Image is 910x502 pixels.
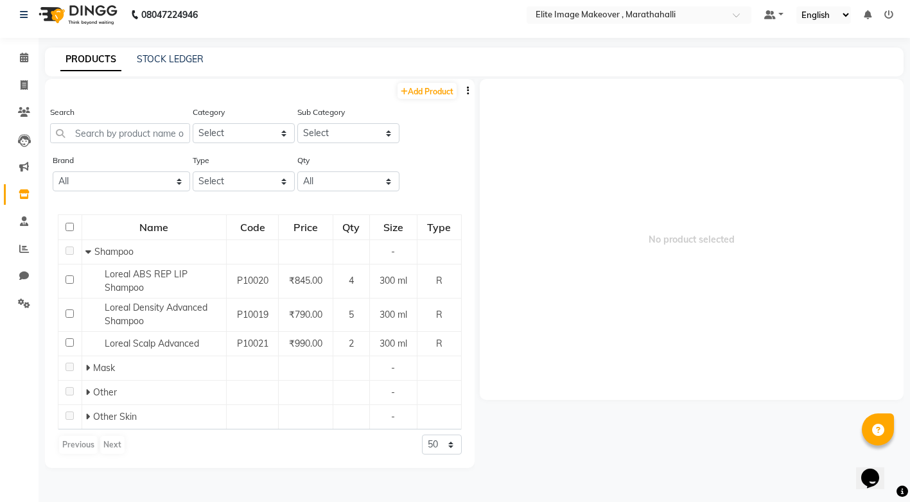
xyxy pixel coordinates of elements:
[137,53,204,65] a: STOCK LEDGER
[93,411,137,422] span: Other Skin
[94,246,134,257] span: Shampoo
[398,83,457,99] a: Add Product
[85,386,93,398] span: Expand Row
[297,107,345,118] label: Sub Category
[297,155,310,166] label: Qty
[279,216,332,239] div: Price
[391,362,395,374] span: -
[436,338,442,349] span: R
[349,309,354,320] span: 5
[53,155,74,166] label: Brand
[105,338,199,349] span: Loreal Scalp Advanced
[50,107,74,118] label: Search
[193,155,209,166] label: Type
[50,123,190,143] input: Search by product name or code
[371,216,416,239] div: Size
[380,309,407,320] span: 300 ml
[105,268,188,293] span: Loreal ABS REP LIP Shampoo
[105,302,207,327] span: Loreal Density Advanced Shampoo
[436,275,442,286] span: R
[391,411,395,422] span: -
[436,309,442,320] span: R
[856,451,897,489] iframe: chat widget
[227,216,277,239] div: Code
[349,275,354,286] span: 4
[380,338,407,349] span: 300 ml
[391,246,395,257] span: -
[289,338,322,349] span: ₹990.00
[85,362,93,374] span: Expand Row
[93,386,117,398] span: Other
[237,338,268,349] span: P10021
[193,107,225,118] label: Category
[418,216,460,239] div: Type
[237,275,268,286] span: P10020
[480,79,904,400] span: No product selected
[85,411,93,422] span: Expand Row
[60,48,121,71] a: PRODUCTS
[93,362,115,374] span: Mask
[289,275,322,286] span: ₹845.00
[289,309,322,320] span: ₹790.00
[380,275,407,286] span: 300 ml
[334,216,369,239] div: Qty
[85,246,94,257] span: Collapse Row
[237,309,268,320] span: P10019
[391,386,395,398] span: -
[83,216,225,239] div: Name
[349,338,354,349] span: 2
